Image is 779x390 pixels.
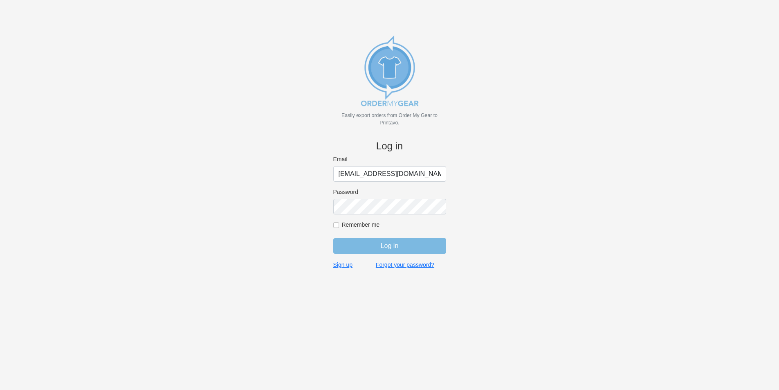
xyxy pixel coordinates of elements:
[333,261,352,268] a: Sign up
[333,140,446,152] h4: Log in
[333,188,446,196] label: Password
[376,261,434,268] a: Forgot your password?
[333,156,446,163] label: Email
[333,238,446,254] input: Log in
[349,30,431,112] img: new_omg_export_logo-652582c309f788888370c3373ec495a74b7b3fc93c8838f76510ecd25890bcc4.png
[342,221,446,228] label: Remember me
[333,112,446,126] p: Easily export orders from Order My Gear to Printavo.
